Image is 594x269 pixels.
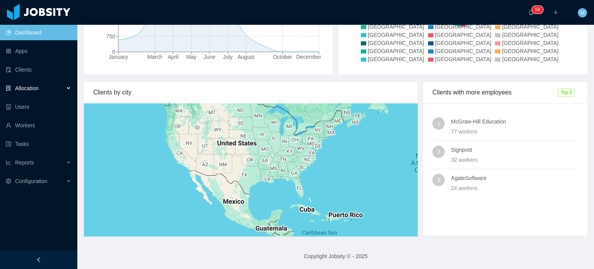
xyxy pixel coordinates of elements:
[6,86,11,91] i: icon: solution
[528,10,534,15] i: icon: bell
[368,48,424,54] span: [GEOGRAPHIC_DATA]
[368,40,424,46] span: [GEOGRAPHIC_DATA]
[93,82,408,103] div: Clients by city
[535,6,538,14] p: 5
[168,54,179,60] tspan: April
[186,54,196,60] tspan: May
[368,24,424,30] span: [GEOGRAPHIC_DATA]
[237,54,254,60] tspan: August
[435,56,492,62] span: [GEOGRAPHIC_DATA]
[112,49,115,55] tspan: 0
[6,178,11,184] i: icon: setting
[6,43,71,59] a: icon: appstoreApps
[296,54,321,60] tspan: December
[580,8,585,17] span: M
[204,54,216,60] tspan: June
[502,32,558,38] span: [GEOGRAPHIC_DATA]
[223,54,233,60] tspan: July
[437,117,440,130] span: 1
[437,146,440,158] span: 2
[109,54,128,60] tspan: January
[451,156,578,164] div: 32 workers
[106,33,116,39] tspan: 750
[6,25,71,40] a: icon: pie-chartDashboard
[435,24,492,30] span: [GEOGRAPHIC_DATA]
[451,174,578,182] h4: AgateSoftware
[451,184,578,192] div: 24 workers
[435,48,492,54] span: [GEOGRAPHIC_DATA]
[532,6,543,14] sup: 58
[435,40,492,46] span: [GEOGRAPHIC_DATA]
[435,32,492,38] span: [GEOGRAPHIC_DATA]
[6,136,71,152] a: icon: profileTasks
[6,99,71,115] a: icon: robotUsers
[451,127,578,136] div: 77 workers
[6,160,11,165] i: icon: line-chart
[558,88,575,97] span: Top 3
[15,159,34,166] span: Reports
[6,62,71,77] a: icon: auditClients
[15,178,47,184] span: Configuration
[273,54,292,60] tspan: October
[502,40,558,46] span: [GEOGRAPHIC_DATA]
[437,174,440,186] span: 3
[432,82,557,103] div: Clients with more employees
[368,32,424,38] span: [GEOGRAPHIC_DATA]
[553,10,558,15] i: icon: plus
[502,48,558,54] span: [GEOGRAPHIC_DATA]
[6,118,71,133] a: icon: userWorkers
[538,6,540,14] p: 8
[502,24,558,30] span: [GEOGRAPHIC_DATA]
[451,117,578,126] h4: McGraw-Hill Education
[451,146,578,154] h4: Signpost
[502,56,558,62] span: [GEOGRAPHIC_DATA]
[368,56,424,62] span: [GEOGRAPHIC_DATA]
[15,85,39,91] span: Allocation
[147,54,162,60] tspan: March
